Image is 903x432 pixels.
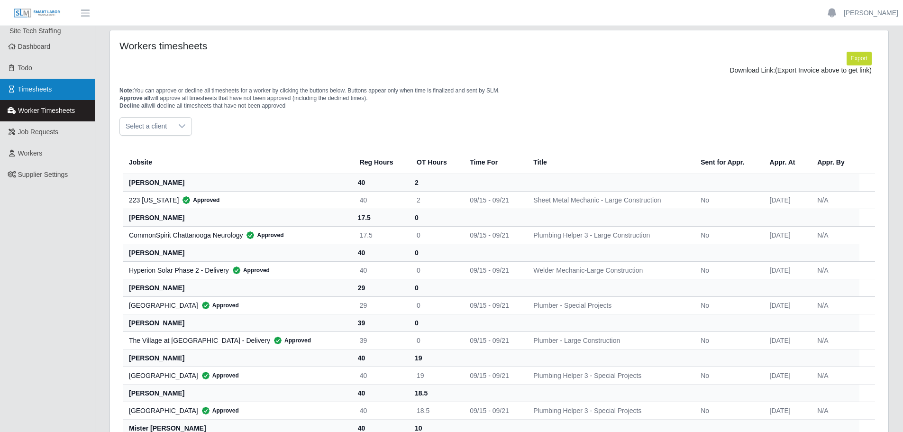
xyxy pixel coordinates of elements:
td: N/A [810,367,859,384]
th: [PERSON_NAME] [123,209,352,226]
th: Appr. At [762,151,810,174]
div: [GEOGRAPHIC_DATA] [129,371,345,380]
td: 19 [409,367,462,384]
td: N/A [810,331,859,349]
p: You can approve or decline all timesheets for a worker by clicking the buttons below. Buttons app... [119,87,879,110]
td: [DATE] [762,261,810,279]
td: N/A [810,226,859,244]
th: 40 [352,384,409,402]
span: Todo [18,64,32,72]
td: 40 [352,402,409,419]
td: N/A [810,296,859,314]
div: Hyperion Solar Phase 2 - Delivery [129,266,345,275]
td: No [693,402,762,419]
div: [GEOGRAPHIC_DATA] [129,301,345,310]
th: 0 [409,279,462,296]
td: 09/15 - 09/21 [462,331,526,349]
td: [DATE] [762,331,810,349]
th: [PERSON_NAME] [123,384,352,402]
a: [PERSON_NAME] [844,8,898,18]
th: Sent for Appr. [693,151,762,174]
td: N/A [810,261,859,279]
td: No [693,367,762,384]
td: Sheet Metal Mechanic - Large Construction [526,191,693,209]
span: Decline all [119,102,147,109]
th: [PERSON_NAME] [123,349,352,367]
td: 09/15 - 09/21 [462,226,526,244]
td: 40 [352,367,409,384]
th: [PERSON_NAME] [123,244,352,261]
td: No [693,191,762,209]
td: N/A [810,191,859,209]
th: 0 [409,314,462,331]
th: Time For [462,151,526,174]
div: CommonSpirit Chattanooga Neurology [129,230,345,240]
span: Approved [179,195,219,205]
td: [DATE] [762,402,810,419]
th: 17.5 [352,209,409,226]
td: Plumber - Large Construction [526,331,693,349]
div: Download Link: [127,65,872,75]
th: Reg Hours [352,151,409,174]
th: 40 [352,174,409,191]
h4: Workers timesheets [119,40,428,52]
td: 09/15 - 09/21 [462,402,526,419]
span: Job Requests [18,128,59,136]
td: 09/15 - 09/21 [462,296,526,314]
td: [DATE] [762,296,810,314]
span: Note: [119,87,134,94]
span: Supplier Settings [18,171,68,178]
span: Approved [198,371,239,380]
span: Site Tech Staffing [9,27,61,35]
td: Plumbing Helper 3 - Special Projects [526,402,693,419]
td: 40 [352,261,409,279]
td: 09/15 - 09/21 [462,191,526,209]
td: No [693,331,762,349]
span: Approved [243,230,283,240]
button: Export [847,52,872,65]
span: Approved [270,336,311,345]
td: 2 [409,191,462,209]
th: 19 [409,349,462,367]
th: OT Hours [409,151,462,174]
td: Plumbing Helper 3 - Special Projects [526,367,693,384]
th: Title [526,151,693,174]
td: [DATE] [762,367,810,384]
th: 39 [352,314,409,331]
td: No [693,261,762,279]
div: The Village at [GEOGRAPHIC_DATA] - Delivery [129,336,345,345]
th: [PERSON_NAME] [123,174,352,191]
td: No [693,226,762,244]
th: Appr. By [810,151,859,174]
td: Plumbing Helper 3 - Large Construction [526,226,693,244]
th: 40 [352,349,409,367]
span: Workers [18,149,43,157]
span: Dashboard [18,43,51,50]
div: 223 [US_STATE] [129,195,345,205]
th: 0 [409,209,462,226]
td: 0 [409,296,462,314]
td: [DATE] [762,226,810,244]
td: 39 [352,331,409,349]
td: Welder Mechanic-Large Construction [526,261,693,279]
th: Jobsite [123,151,352,174]
td: Plumber - Special Projects [526,296,693,314]
th: 0 [409,244,462,261]
th: 2 [409,174,462,191]
td: N/A [810,402,859,419]
td: No [693,296,762,314]
td: 09/15 - 09/21 [462,367,526,384]
span: Approve all [119,95,150,101]
span: Approved [198,406,239,415]
span: Worker Timesheets [18,107,75,114]
td: 29 [352,296,409,314]
th: [PERSON_NAME] [123,314,352,331]
td: 0 [409,261,462,279]
th: [PERSON_NAME] [123,279,352,296]
span: Approved [198,301,239,310]
th: 29 [352,279,409,296]
td: 18.5 [409,402,462,419]
img: SLM Logo [13,8,61,18]
td: 0 [409,331,462,349]
th: 40 [352,244,409,261]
